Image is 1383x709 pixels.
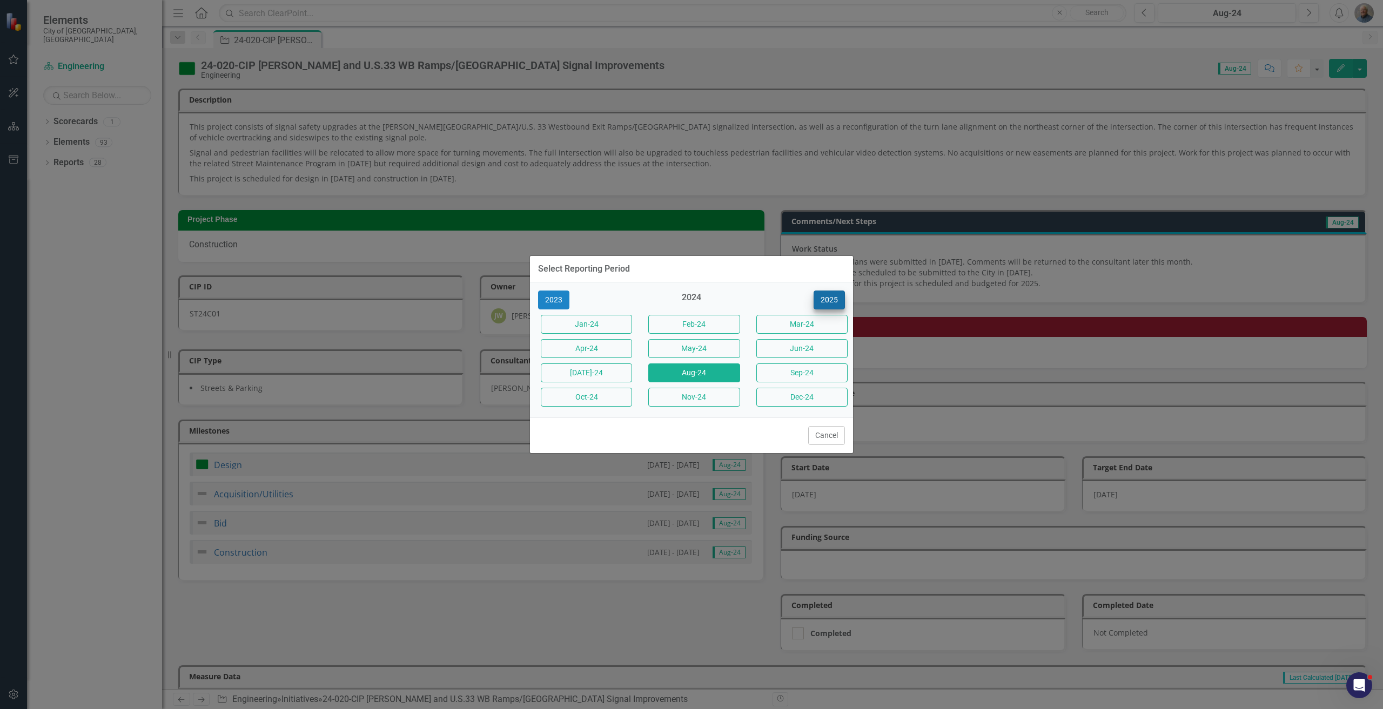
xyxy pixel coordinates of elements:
[756,315,848,334] button: Mar-24
[756,363,848,382] button: Sep-24
[646,292,737,309] div: 2024
[648,388,740,407] button: Nov-24
[808,426,845,445] button: Cancel
[538,291,569,309] button: 2023
[756,388,848,407] button: Dec-24
[541,388,632,407] button: Oct-24
[541,363,632,382] button: [DATE]-24
[538,264,630,274] div: Select Reporting Period
[648,315,740,334] button: Feb-24
[1346,672,1372,698] iframe: Intercom live chat
[814,291,845,309] button: 2025
[541,339,632,358] button: Apr-24
[648,339,740,358] button: May-24
[648,363,740,382] button: Aug-24
[541,315,632,334] button: Jan-24
[756,339,848,358] button: Jun-24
